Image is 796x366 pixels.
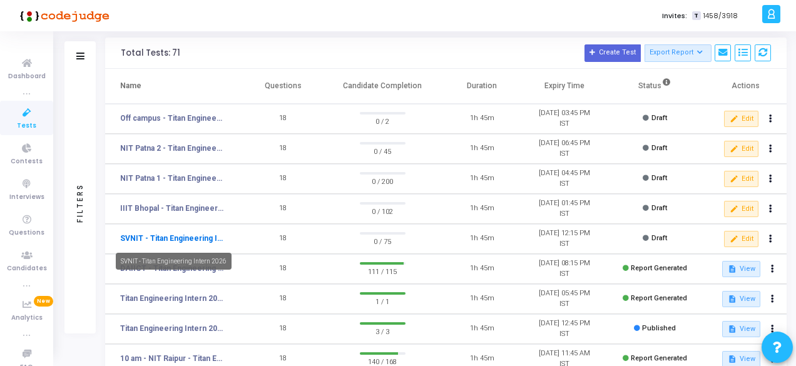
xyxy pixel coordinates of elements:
div: Total Tests: 71 [121,48,180,58]
div: SVNIT - Titan Engineering Intern 2026 [116,253,232,270]
button: Export Report [645,44,712,62]
a: Titan Engineering Intern 2026 [120,323,224,334]
span: Draft [651,114,667,122]
td: 18 [242,284,325,314]
button: Create Test [584,44,641,62]
td: 1h 45m [441,254,523,284]
span: 0 / 2 [360,114,406,127]
span: New [34,296,53,307]
button: View [722,261,760,277]
th: Duration [441,69,523,104]
button: View [722,291,760,307]
td: 18 [242,314,325,344]
td: [DATE] 12:15 PM IST [523,224,606,254]
td: 1h 45m [441,194,523,224]
div: Filters [74,134,86,272]
span: Dashboard [8,71,46,82]
th: Status [605,69,704,104]
td: [DATE] 08:15 PM IST [523,254,606,284]
td: 18 [242,104,325,134]
td: 1h 45m [441,104,523,134]
th: Expiry Time [523,69,606,104]
a: 10 am - NIT Raipur - Titan Engineering Intern 2026 [120,353,224,364]
span: Candidates [7,263,47,274]
mat-icon: description [727,325,736,333]
td: 1h 45m [441,314,523,344]
span: 1 / 1 [360,295,406,307]
a: Off campus - Titan Engineering Intern 2026 [120,113,224,124]
span: Contests [11,156,43,167]
mat-icon: edit [729,145,738,153]
td: [DATE] 04:45 PM IST [523,164,606,194]
td: 18 [242,194,325,224]
mat-icon: description [727,295,736,303]
th: Actions [704,69,787,104]
mat-icon: edit [729,235,738,243]
td: 1h 45m [441,164,523,194]
th: Questions [242,69,325,104]
td: [DATE] 03:45 PM IST [523,104,606,134]
td: 18 [242,134,325,164]
td: 18 [242,254,325,284]
span: 0 / 45 [360,145,406,157]
a: Titan Engineering Intern 2026 [120,293,224,304]
span: Questions [9,228,44,238]
span: T [692,11,700,21]
td: 1h 45m [441,134,523,164]
span: Interviews [9,192,44,203]
mat-icon: edit [729,114,738,123]
mat-icon: edit [729,205,738,213]
span: Draft [651,174,667,182]
td: 18 [242,164,325,194]
td: [DATE] 06:45 PM IST [523,134,606,164]
span: Draft [651,144,667,152]
a: NIT Patna 1 - Titan Engineering Intern 2026 [120,173,224,184]
th: Name [105,69,242,104]
button: Edit [724,201,758,217]
span: Report Generated [631,354,687,362]
span: Published [642,324,676,332]
mat-icon: description [727,355,736,363]
button: View [722,321,760,337]
span: Analytics [11,313,43,323]
img: logo [16,3,110,28]
span: Draft [651,234,667,242]
td: 1h 45m [441,224,523,254]
a: SVNIT - Titan Engineering Intern 2026 [120,233,224,244]
mat-icon: edit [729,175,738,183]
td: 18 [242,224,325,254]
span: 0 / 200 [360,175,406,187]
span: 0 / 75 [360,235,406,247]
span: 0 / 102 [360,205,406,217]
span: Tests [17,121,36,131]
span: Report Generated [631,294,687,302]
td: [DATE] 05:45 PM IST [523,284,606,314]
span: Draft [651,204,667,212]
td: 1h 45m [441,284,523,314]
button: Edit [724,171,758,187]
span: 3 / 3 [360,325,406,337]
button: Edit [724,111,758,127]
mat-icon: description [727,265,736,273]
span: Report Generated [631,264,687,272]
a: IIIT Bhopal - Titan Engineering Intern 2026 [120,203,224,214]
button: Edit [724,231,758,247]
label: Invites: [662,11,687,21]
span: 1458/3918 [703,11,738,21]
a: NIT Patna 2 - Titan Engineering Intern 2026 [120,143,224,154]
button: Edit [724,141,758,157]
td: [DATE] 01:45 PM IST [523,194,606,224]
span: 111 / 115 [360,265,406,277]
th: Candidate Completion [324,69,441,104]
td: [DATE] 12:45 PM IST [523,314,606,344]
